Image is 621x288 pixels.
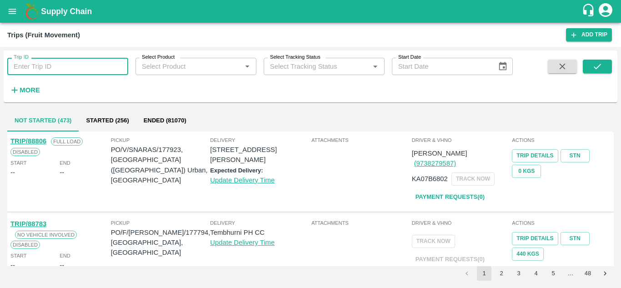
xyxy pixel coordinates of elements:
button: 0 Kgs [512,165,541,178]
span: Pickup [111,136,210,144]
button: page 1 [477,266,491,281]
p: [STREET_ADDRESS][PERSON_NAME] [210,145,310,165]
label: Trip ID [14,54,29,61]
button: Started (256) [79,110,136,131]
div: -- [10,167,15,177]
a: Add Trip [566,28,612,41]
button: Go to page 5 [546,266,561,281]
a: Update Delivery Time [210,239,275,246]
span: No Vehicle Involved [15,231,77,239]
input: Select Product [138,61,239,72]
img: logo [23,2,41,20]
span: End [60,159,70,167]
p: KA07B6802 [412,174,448,184]
a: STN [561,149,590,162]
span: Delivery [210,136,310,144]
div: customer-support [581,3,597,20]
span: Delivery [210,219,310,227]
span: End [60,252,70,260]
input: Enter Trip ID [7,58,128,75]
input: Select Tracking Status [266,61,355,72]
div: Trips (Fruit Movement) [7,29,80,41]
button: Choose date [494,58,511,75]
span: Full Load [51,137,83,146]
p: PO/F/[PERSON_NAME]/177794, [GEOGRAPHIC_DATA], [GEOGRAPHIC_DATA] [111,227,210,258]
button: Go to page 4 [529,266,543,281]
a: Update Delivery Time [210,177,275,184]
span: Disabled [10,148,40,156]
p: Tembhurni PH CC [210,227,310,237]
button: open drawer [2,1,23,22]
span: Disabled [10,241,40,249]
button: Open [369,61,381,72]
span: [PERSON_NAME] [412,150,467,157]
a: STN [561,232,590,245]
span: Actions [512,219,611,227]
button: Open [241,61,253,72]
a: Trip Details [512,232,558,245]
strong: More [20,86,40,94]
div: account of current user [597,2,614,21]
button: More [7,82,42,98]
label: Select Product [142,54,175,61]
button: Go to page 48 [581,266,595,281]
span: Driver & VHNo [412,136,511,144]
button: Go to page 3 [511,266,526,281]
a: Payment Requests(0) [412,189,488,205]
button: Go to page 2 [494,266,509,281]
p: PO/V/SNARAS/177923, [GEOGRAPHIC_DATA] ([GEOGRAPHIC_DATA]) Urban, [GEOGRAPHIC_DATA] [111,145,210,185]
div: -- [60,260,64,270]
div: -- [60,167,64,177]
button: Ended (81070) [136,110,194,131]
a: Trip Details [512,149,558,162]
label: Expected Delivery: [210,167,263,174]
button: Go to next page [598,266,612,281]
nav: pagination navigation [458,266,614,281]
span: Attachments [311,136,410,144]
b: Supply Chain [41,7,92,16]
a: TRIP/88783 [10,220,46,227]
span: Driver & VHNo [412,219,511,227]
span: Pickup [111,219,210,227]
button: 440 Kgs [512,248,544,261]
span: Attachments [311,219,410,227]
div: … [563,269,578,278]
a: TRIP/88806 [10,137,46,145]
span: Start [10,159,26,167]
span: Start [10,252,26,260]
span: Actions [512,136,611,144]
a: (9738279587) [414,160,456,167]
a: Supply Chain [41,5,581,18]
input: Start Date [392,58,491,75]
button: Not Started (473) [7,110,79,131]
label: Select Tracking Status [270,54,321,61]
div: -- [10,260,15,270]
label: Start Date [398,54,421,61]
